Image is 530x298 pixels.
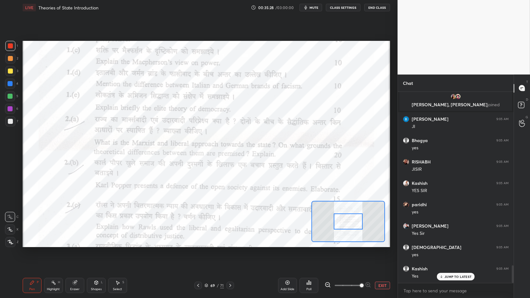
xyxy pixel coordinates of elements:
h6: [PERSON_NAME] [412,116,449,122]
div: X [5,224,19,235]
p: [PERSON_NAME], [PERSON_NAME] [403,102,508,107]
div: 2 [5,53,18,63]
div: JI [412,124,509,130]
div: Highlight [47,288,60,291]
div: 6 [5,104,18,114]
p: Chat [398,75,418,91]
button: EXIT [375,282,390,289]
p: JUMP TO LATEST [444,275,471,279]
p: G [526,115,528,119]
h4: Theories of State Introduction [38,5,98,11]
div: Yes Sir [412,230,509,237]
img: bb194261733f41e58fef2514a06233ae.58958011_3 [403,116,409,122]
div: L [101,281,103,284]
div: 9:05 AM [496,203,509,207]
div: H [58,281,60,284]
div: Poll [306,288,311,291]
div: Add Slide [281,288,294,291]
span: joined [488,102,500,108]
h6: [DEMOGRAPHIC_DATA] [412,245,461,250]
span: mute [310,5,318,10]
div: Eraser [70,288,80,291]
h6: RISHABH [412,159,431,165]
h6: Kashish [412,266,427,272]
div: Z [5,237,19,247]
div: P [37,281,39,284]
div: 9:05 AM [496,139,509,142]
div: 9:05 AM [496,246,509,249]
div: LIVE [23,4,36,11]
img: default.png [403,244,409,251]
div: Yes [412,273,509,279]
button: End Class [364,4,390,11]
div: / [217,284,219,287]
div: 71 [220,283,224,288]
div: 3 [5,66,18,76]
h6: paridhi [412,202,427,207]
div: YES SIR [412,188,509,194]
div: 9:05 AM [496,224,509,228]
div: 69 [209,284,216,287]
img: 6f910e20bd474cab867215ec57a668b7.jpg [403,159,409,165]
img: 82c26b89affa47a8a727074274f803aa.jpg [403,223,409,229]
img: 6e7f4f0969ad4e71a57ea66293ab3b65.jpg [403,180,409,186]
div: grid [398,92,514,283]
img: 20546751_8DE37DB0-9027-43CC-A510-CD3E4D78CF72.png [455,93,461,100]
img: 695dde32e1004d84ab1853a9e2faaefa.jpg [403,201,409,208]
div: 7 [5,116,18,126]
div: Pen [29,288,35,291]
div: Shapes [91,288,102,291]
div: yes [412,145,509,151]
img: default.png [403,266,409,272]
div: 9:05 AM [496,117,509,121]
div: 9:05 AM [496,181,509,185]
div: 9:05 AM [496,267,509,271]
button: CLASS SETTINGS [326,4,360,11]
div: Select [113,288,122,291]
div: C [5,212,19,222]
img: e70700723852414ba89dd629109b0674.jpg [450,93,457,100]
button: mute [299,4,322,11]
div: 4 [5,79,18,89]
div: 5 [5,91,18,101]
div: S [122,281,124,284]
p: D [526,97,528,102]
p: T [526,80,528,84]
div: JISIR [412,166,509,173]
div: 9:05 AM [496,160,509,164]
h6: [PERSON_NAME] [412,223,449,229]
div: 1 [5,41,18,51]
h6: Kashish [412,180,427,186]
img: default.png [403,137,409,144]
div: yes [412,252,509,258]
h6: Bhagya [412,138,428,143]
div: yes [412,209,509,215]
